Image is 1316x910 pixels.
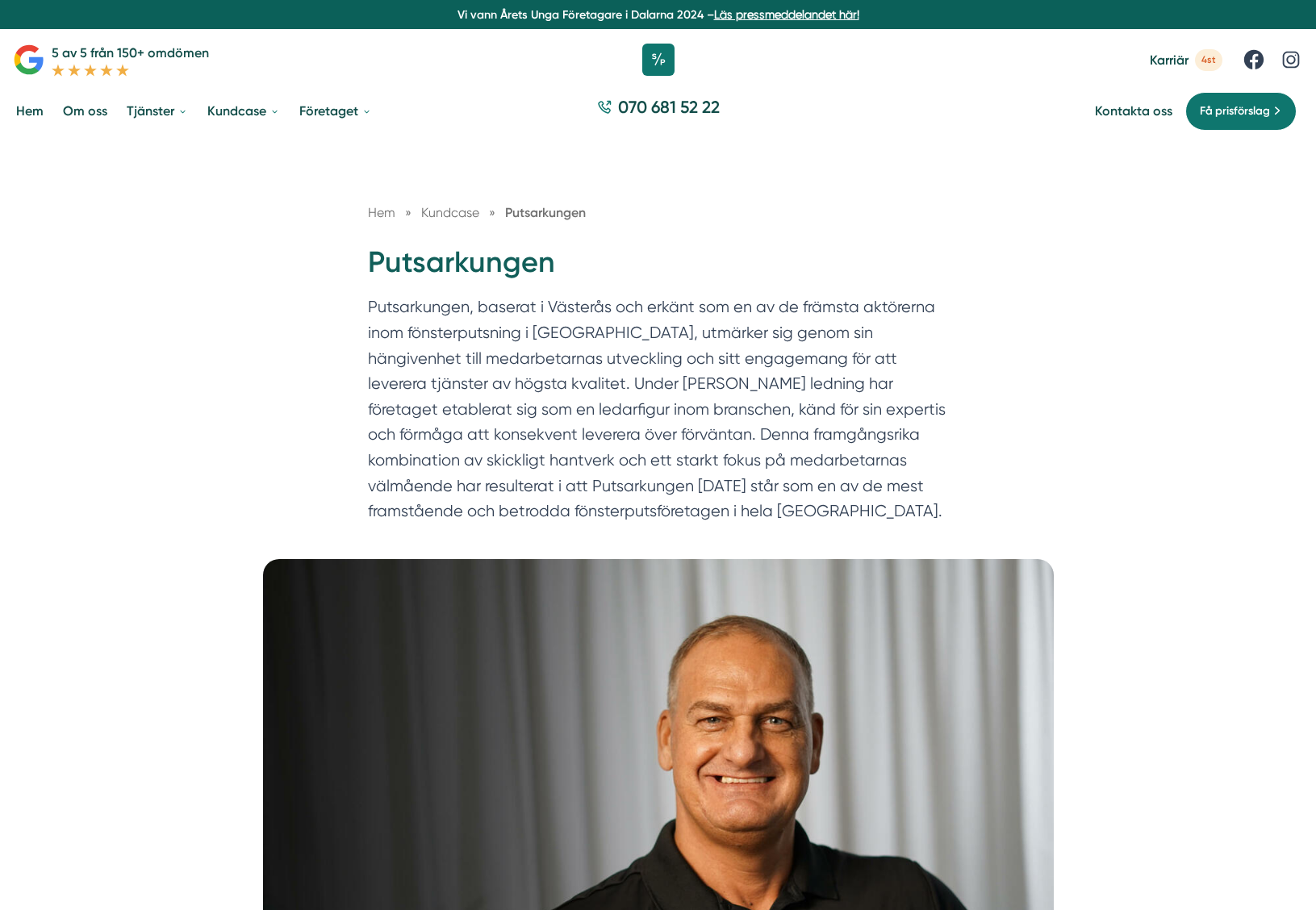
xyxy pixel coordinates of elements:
a: Hem [13,90,47,131]
a: 070 681 52 22 [591,95,726,127]
a: Kundcase [421,205,483,220]
a: Hem [368,205,395,220]
span: Få prisförslag [1200,102,1270,120]
a: Kundcase [204,90,283,131]
p: 5 av 5 från 150+ omdömen [52,43,209,63]
a: Karriär 4st [1150,49,1222,71]
p: Putsarkungen, baserat i Västerås och erkänt som en av de främsta aktörerna inom fönsterputsning i... [368,294,949,532]
span: Kundcase [421,205,479,220]
a: Om oss [60,90,111,131]
span: » [405,202,412,223]
span: 4st [1195,49,1222,71]
span: Karriär [1150,52,1189,68]
span: 070 681 52 22 [618,95,720,119]
a: Få prisförslag [1185,92,1297,131]
p: Vi vann Årets Unga Företagare i Dalarna 2024 – [6,6,1310,23]
a: Tjänster [123,90,191,131]
a: Kontakta oss [1095,103,1172,119]
a: Läs pressmeddelandet här! [714,8,859,21]
nav: Breadcrumb [368,202,949,223]
a: Företaget [296,90,375,131]
span: » [489,202,495,223]
h1: Putsarkungen [368,243,949,295]
a: Putsarkungen [505,205,586,220]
